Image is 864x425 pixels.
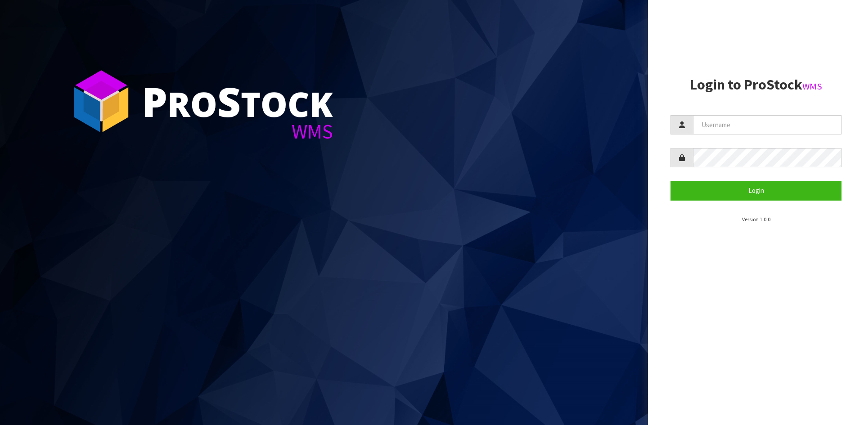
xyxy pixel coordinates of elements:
[693,115,841,134] input: Username
[142,121,333,142] div: WMS
[142,81,333,121] div: ro tock
[142,74,167,129] span: P
[217,74,241,129] span: S
[67,67,135,135] img: ProStock Cube
[802,81,822,92] small: WMS
[670,181,841,200] button: Login
[670,77,841,93] h2: Login to ProStock
[742,216,770,223] small: Version 1.0.0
